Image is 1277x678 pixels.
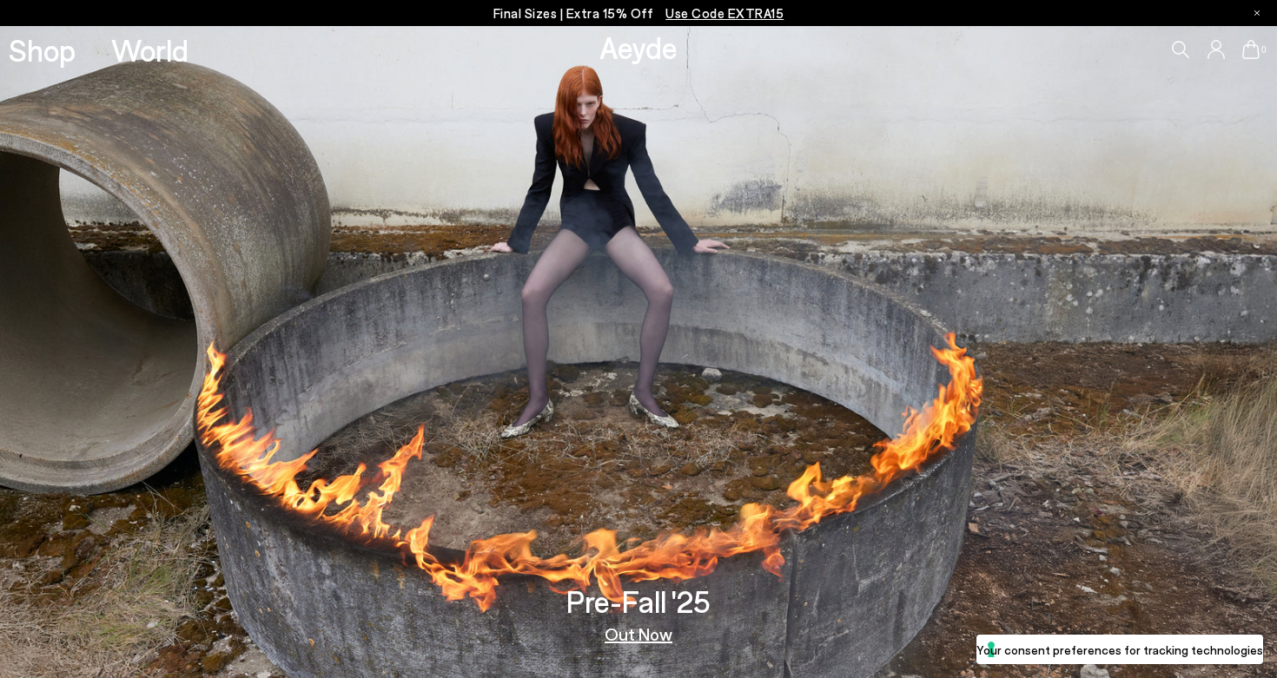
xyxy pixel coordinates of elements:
[493,3,784,24] p: Final Sizes | Extra 15% Off
[9,35,76,65] a: Shop
[605,625,672,642] a: Out Now
[566,586,711,616] h3: Pre-Fall '25
[111,35,189,65] a: World
[1260,45,1268,55] span: 0
[976,635,1263,664] button: Your consent preferences for tracking technologies
[599,29,678,65] a: Aeyde
[1242,40,1260,59] a: 0
[976,641,1263,659] label: Your consent preferences for tracking technologies
[665,5,784,21] span: Navigate to /collections/ss25-final-sizes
